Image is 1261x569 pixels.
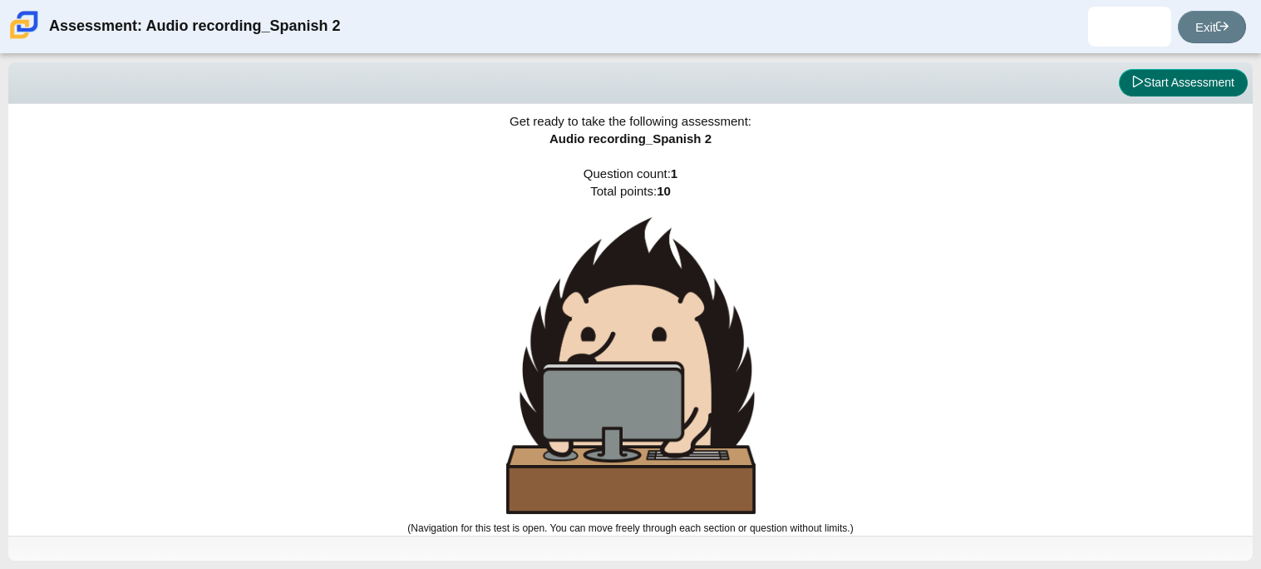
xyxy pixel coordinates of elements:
[1119,69,1248,97] button: Start Assessment
[549,131,712,146] span: Audio recording_Spanish 2
[657,184,671,198] b: 10
[1116,13,1143,40] img: iris.perez.UJWoIY
[671,166,677,181] b: 1
[49,7,340,47] div: Assessment: Audio recording_Spanish 2
[407,166,853,534] span: Question count: Total points:
[7,31,42,45] a: Carmen School of Science & Technology
[407,522,853,534] small: (Navigation for this test is open. You can move freely through each section or question without l...
[7,7,42,42] img: Carmen School of Science & Technology
[1178,11,1246,43] a: Exit
[510,114,751,128] span: Get ready to take the following assessment:
[506,217,756,514] img: hedgehog-behind-computer-large.png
